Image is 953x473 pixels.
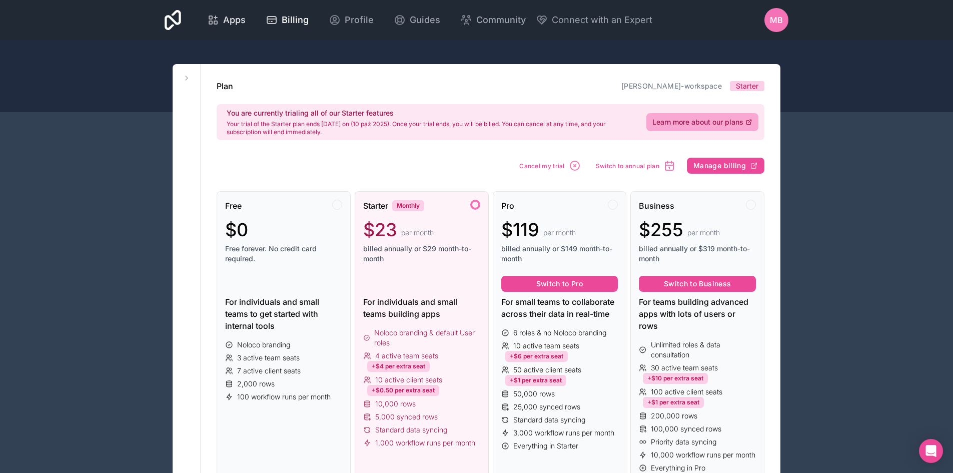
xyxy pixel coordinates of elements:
span: 25,000 synced rows [513,402,580,412]
span: Switch to annual plan [596,162,659,170]
span: 10 active client seats [375,375,442,385]
span: Free [225,200,242,212]
span: Business [639,200,674,212]
div: For small teams to collaborate across their data in real-time [501,296,618,320]
span: per month [543,228,576,238]
span: Profile [345,13,374,27]
span: 3 active team seats [237,353,300,363]
h2: You are currently trialing all of our Starter features [227,108,634,118]
div: +$10 per extra seat [643,373,708,384]
span: Guides [410,13,440,27]
span: 4 active team seats [375,351,438,361]
span: 7 active client seats [237,366,301,376]
span: 10 active team seats [513,341,579,351]
span: Priority data syncing [651,437,716,447]
span: Noloco branding [237,340,290,350]
a: Community [452,9,534,31]
span: Everything in Pro [651,463,705,473]
p: Your trial of the Starter plan ends [DATE] on (10 paź 2025). Once your trial ends, you will be bi... [227,120,634,136]
span: 10,000 rows [375,399,416,409]
div: +$4 per extra seat [367,361,430,372]
span: Community [476,13,526,27]
div: Open Intercom Messenger [919,439,943,463]
span: 50 active client seats [513,365,581,375]
button: Switch to annual plan [592,156,679,175]
div: For individuals and small teams to get started with internal tools [225,296,342,332]
span: Starter [736,81,758,91]
span: 30 active team seats [651,363,718,373]
span: Unlimited roles & data consultation [651,340,756,360]
button: Manage billing [687,158,764,174]
span: Everything in Starter [513,441,578,451]
span: 1,000 workflow runs per month [375,438,475,448]
span: $0 [225,220,248,240]
a: Learn more about our plans [646,113,758,131]
span: Billing [282,13,309,27]
span: Starter [363,200,388,212]
span: per month [401,228,434,238]
button: Switch to Business [639,276,756,292]
a: Apps [199,9,254,31]
div: Monthly [392,200,424,211]
a: Guides [386,9,448,31]
span: billed annually or $149 month-to-month [501,244,618,264]
a: Profile [321,9,382,31]
span: Cancel my trial [519,162,565,170]
button: Connect with an Expert [536,13,652,27]
span: per month [687,228,720,238]
span: $255 [639,220,683,240]
span: 100,000 synced rows [651,424,721,434]
span: 200,000 rows [651,411,697,421]
span: Standard data syncing [375,425,447,435]
span: $119 [501,220,539,240]
span: billed annually or $29 month-to-month [363,244,480,264]
a: Billing [258,9,317,31]
span: 6 roles & no Noloco branding [513,328,606,338]
span: Standard data syncing [513,415,585,425]
div: +$6 per extra seat [505,351,568,362]
span: 100 workflow runs per month [237,392,331,402]
span: MB [770,14,783,26]
button: Cancel my trial [516,156,584,175]
div: +$1 per extra seat [505,375,566,386]
span: 50,000 rows [513,389,555,399]
div: +$0.50 per extra seat [367,385,439,396]
span: 3,000 workflow runs per month [513,428,614,438]
div: For teams building advanced apps with lots of users or rows [639,296,756,332]
span: 2,000 rows [237,379,275,389]
span: $23 [363,220,397,240]
button: Switch to Pro [501,276,618,292]
span: Learn more about our plans [652,117,743,127]
span: Connect with an Expert [552,13,652,27]
span: Manage billing [693,161,746,170]
span: Free forever. No credit card required. [225,244,342,264]
span: Noloco branding & default User roles [374,328,480,348]
div: For individuals and small teams building apps [363,296,480,320]
span: Pro [501,200,514,212]
span: 10,000 workflow runs per month [651,450,755,460]
div: +$1 per extra seat [643,397,704,408]
a: [PERSON_NAME]-workspace [621,82,722,90]
span: 5,000 synced rows [375,412,438,422]
span: billed annually or $319 month-to-month [639,244,756,264]
span: 100 active client seats [651,387,722,397]
span: Apps [223,13,246,27]
h1: Plan [217,80,233,92]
